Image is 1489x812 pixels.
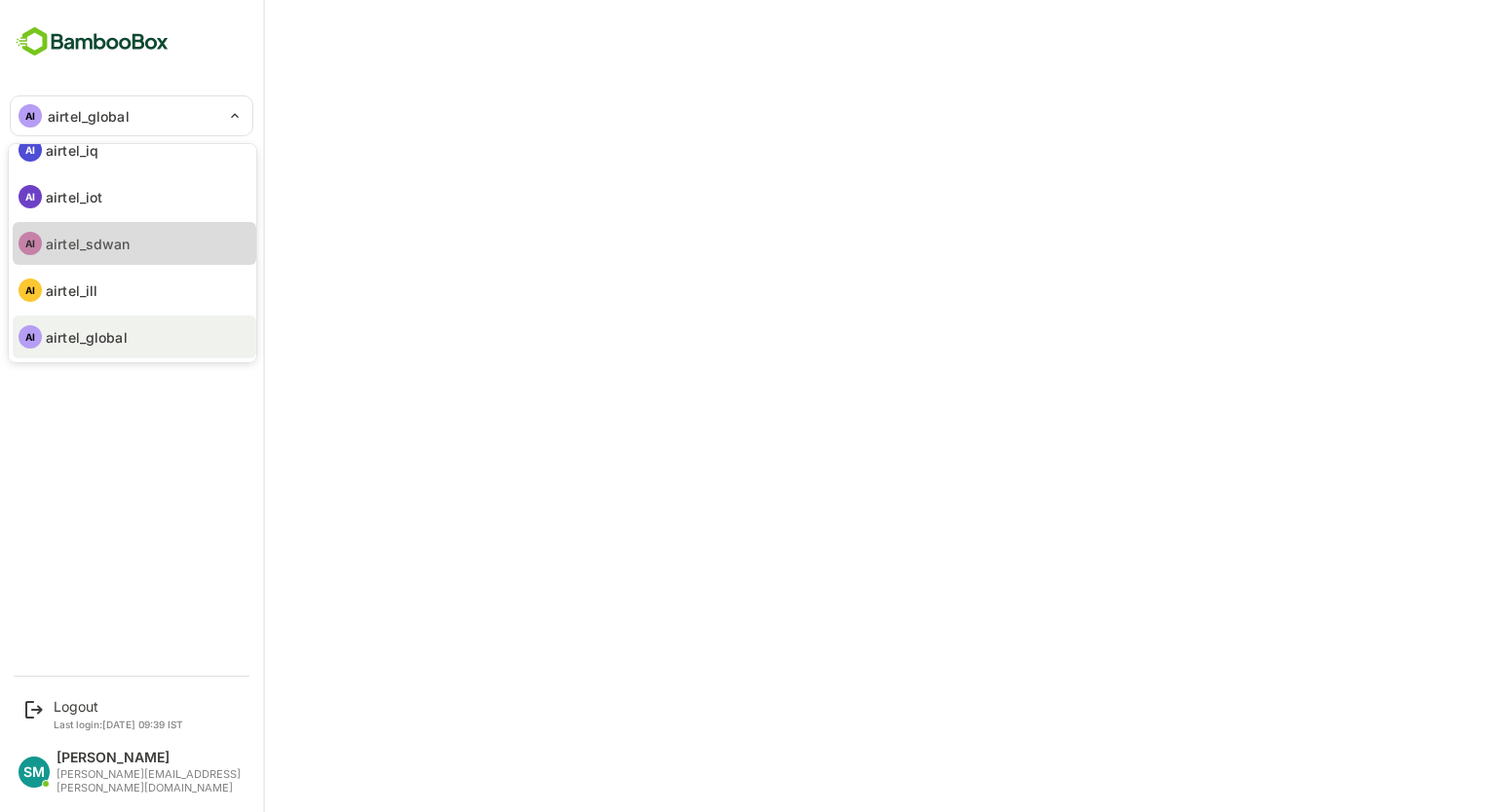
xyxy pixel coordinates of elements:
[19,185,42,208] div: AI
[46,140,98,161] p: airtel_iq
[46,234,131,254] p: airtel_sdwan
[19,138,42,162] div: AI
[19,232,42,255] div: AI
[46,280,97,301] p: airtel_ill
[46,187,102,207] p: airtel_iot
[46,327,128,348] p: airtel_global
[19,325,42,349] div: AI
[19,278,42,302] div: AI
